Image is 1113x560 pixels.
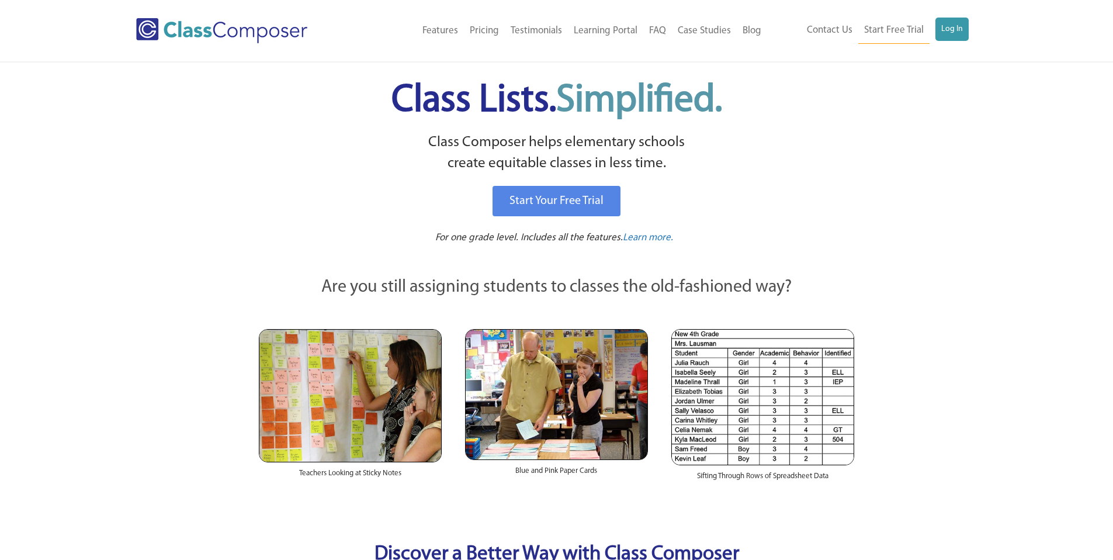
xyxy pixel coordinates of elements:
[737,18,767,44] a: Blog
[801,18,858,43] a: Contact Us
[355,18,767,44] nav: Header Menu
[935,18,969,41] a: Log In
[257,132,857,175] p: Class Composer helps elementary schools create equitable classes in less time.
[505,18,568,44] a: Testimonials
[623,233,673,243] span: Learn more.
[858,18,930,44] a: Start Free Trial
[259,462,442,490] div: Teachers Looking at Sticky Notes
[417,18,464,44] a: Features
[671,465,854,493] div: Sifting Through Rows of Spreadsheet Data
[672,18,737,44] a: Case Studies
[568,18,643,44] a: Learning Portal
[136,18,307,43] img: Class Composer
[623,231,673,246] a: Learn more.
[464,18,505,44] a: Pricing
[465,460,648,488] div: Blue and Pink Paper Cards
[509,195,604,207] span: Start Your Free Trial
[671,329,854,465] img: Spreadsheets
[259,329,442,462] img: Teachers Looking at Sticky Notes
[465,329,648,459] img: Blue and Pink Paper Cards
[259,275,855,300] p: Are you still assigning students to classes the old-fashioned way?
[435,233,623,243] span: For one grade level. Includes all the features.
[643,18,672,44] a: FAQ
[391,82,722,120] span: Class Lists.
[493,186,620,216] a: Start Your Free Trial
[556,82,722,120] span: Simplified.
[767,18,969,44] nav: Header Menu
